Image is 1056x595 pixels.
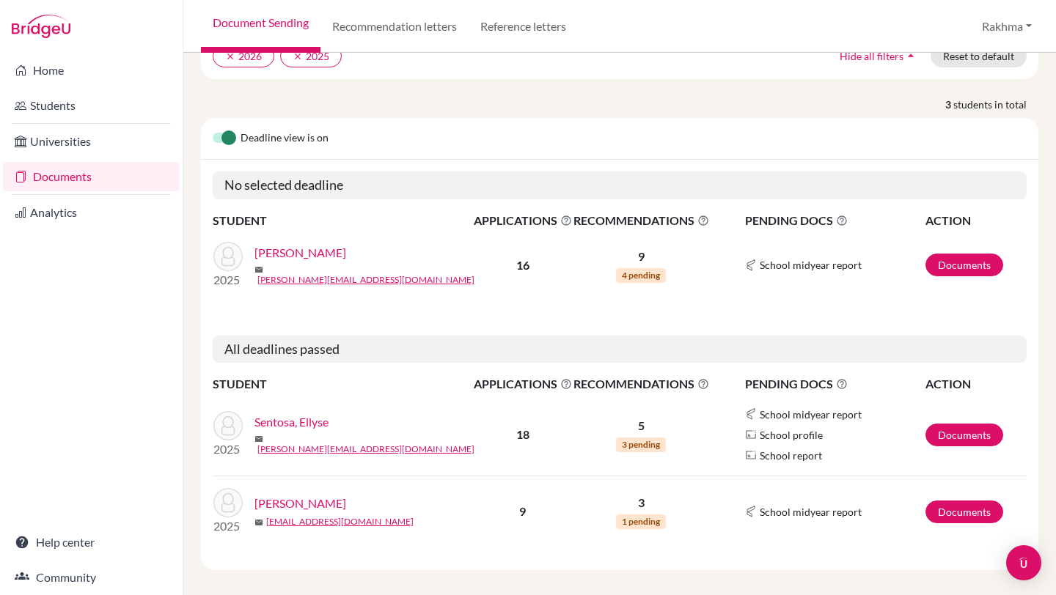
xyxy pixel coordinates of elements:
[519,504,526,518] b: 9
[925,424,1003,446] a: Documents
[12,15,70,38] img: Bridge-U
[975,12,1038,40] button: Rakhma
[3,528,180,557] a: Help center
[213,211,473,230] th: STUDENT
[925,211,1027,230] th: ACTION
[573,375,709,393] span: RECOMMENDATIONS
[3,563,180,592] a: Community
[213,242,243,271] img: Sentosa, Kathryne
[745,506,757,517] img: Common App logo
[293,51,303,62] i: clear
[903,48,918,63] i: arrow_drop_up
[254,244,346,262] a: [PERSON_NAME]
[3,198,180,227] a: Analytics
[213,517,243,535] p: 2025
[225,51,235,62] i: clear
[573,248,709,265] p: 9
[745,259,757,271] img: Common App logo
[254,495,346,512] a: [PERSON_NAME]
[3,56,180,85] a: Home
[925,500,1003,523] a: Documents
[760,427,823,443] span: School profile
[474,375,572,393] span: APPLICATIONS
[745,429,757,440] img: Parchments logo
[925,374,1027,393] th: ACTION
[213,171,1027,199] h5: No selected deadline
[213,45,274,67] button: clear2026
[840,50,903,62] span: Hide all filters
[745,212,924,229] span: PENDING DOCS
[760,504,862,520] span: School midyear report
[616,514,666,529] span: 1 pending
[213,440,243,458] p: 2025
[254,518,263,527] span: mail
[760,407,862,422] span: School midyear report
[254,265,263,274] span: mail
[745,449,757,461] img: Parchments logo
[3,162,180,191] a: Documents
[616,268,666,283] span: 4 pending
[280,45,342,67] button: clear2025
[745,408,757,420] img: Common App logo
[474,212,572,229] span: APPLICATIONS
[745,375,924,393] span: PENDING DOCS
[925,254,1003,276] a: Documents
[945,97,953,112] strong: 3
[573,212,709,229] span: RECOMMENDATIONS
[516,427,529,441] b: 18
[516,258,529,272] b: 16
[760,448,822,463] span: School report
[953,97,1038,112] span: students in total
[573,494,709,511] p: 3
[254,413,329,431] a: Sentosa, Ellyse
[257,443,474,456] a: [PERSON_NAME][EMAIL_ADDRESS][DOMAIN_NAME]
[573,417,709,435] p: 5
[3,127,180,156] a: Universities
[213,411,243,440] img: Sentosa, Ellyse
[616,437,666,452] span: 3 pending
[760,257,862,273] span: School midyear report
[266,515,414,528] a: [EMAIL_ADDRESS][DOMAIN_NAME]
[213,488,243,517] img: Sentosa, Samuel
[213,271,243,289] p: 2025
[827,45,931,67] button: Hide all filtersarrow_drop_up
[3,91,180,120] a: Students
[257,273,474,287] a: [PERSON_NAME][EMAIL_ADDRESS][DOMAIN_NAME]
[241,130,329,147] span: Deadline view is on
[931,45,1027,67] button: Reset to default
[1006,545,1041,580] div: Open Intercom Messenger
[213,374,473,393] th: STUDENT
[213,336,1027,363] h5: All deadlines passed
[254,435,263,443] span: mail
